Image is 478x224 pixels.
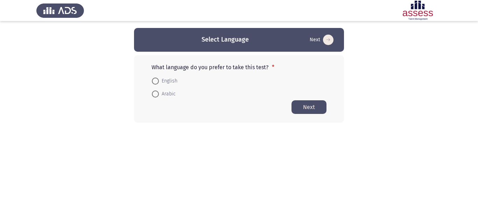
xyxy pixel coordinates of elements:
span: Arabic [159,90,176,98]
button: Start assessment [308,34,336,45]
img: Assess Talent Management logo [36,1,84,20]
h3: Select Language [202,35,249,44]
img: Assessment logo of ASSESS Employability - EBI [394,1,442,20]
button: Start assessment [291,100,326,114]
span: English [159,77,177,85]
p: What language do you prefer to take this test? [152,64,326,71]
